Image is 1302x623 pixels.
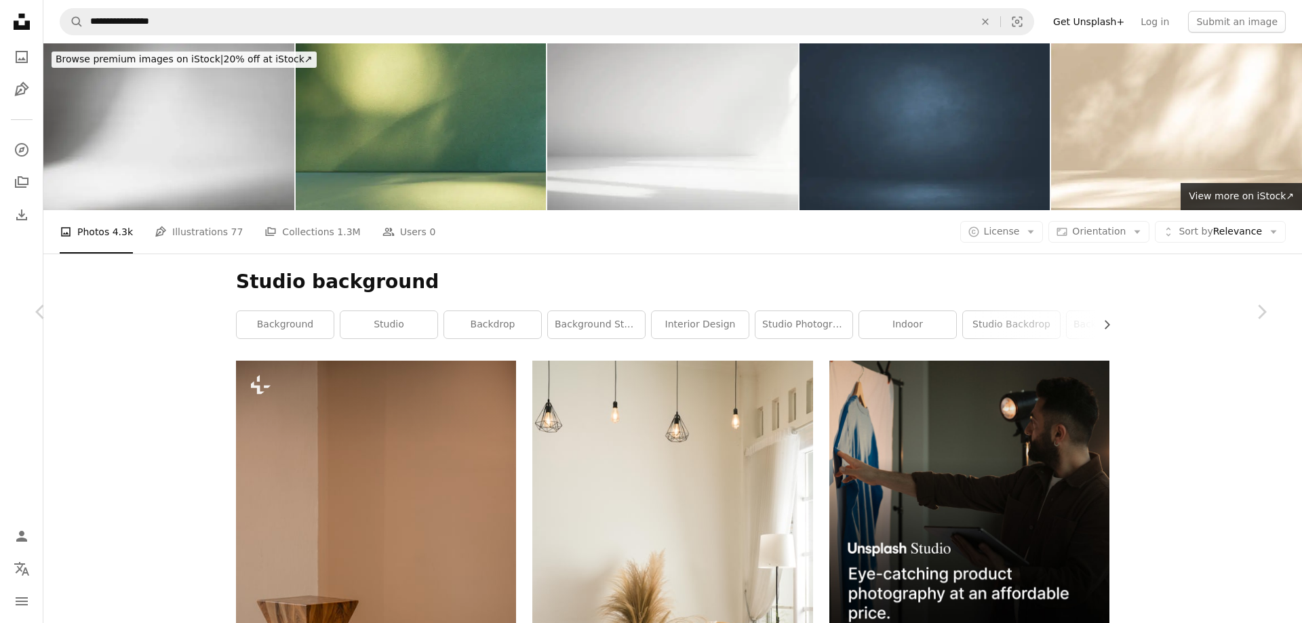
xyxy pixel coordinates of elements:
[8,76,35,103] a: Illustrations
[984,226,1020,237] span: License
[264,210,360,254] a: Collections 1.3M
[8,136,35,163] a: Explore
[1001,9,1033,35] button: Visual search
[8,588,35,615] button: Menu
[652,311,749,338] a: interior design
[60,9,83,35] button: Search Unsplash
[382,210,436,254] a: Users 0
[1179,225,1262,239] span: Relevance
[56,54,313,64] span: 20% off at iStock ↗
[1155,221,1286,243] button: Sort byRelevance
[1048,221,1149,243] button: Orientation
[1067,311,1164,338] a: backdrop background
[43,43,294,210] img: Abstract white background
[155,210,243,254] a: Illustrations 77
[444,311,541,338] a: backdrop
[755,311,852,338] a: studio photography
[296,43,547,210] img: Green Background Wall Studio Kitchen Podium Light Shadow Leaf Autumn Summer Abstract Overlay Back...
[8,201,35,228] a: Download History
[1221,247,1302,377] a: Next
[800,43,1050,210] img: Backdrop Room Two
[236,270,1109,294] h1: Studio background
[1045,11,1132,33] a: Get Unsplash+
[1132,11,1177,33] a: Log in
[1072,226,1126,237] span: Orientation
[8,43,35,71] a: Photos
[548,311,645,338] a: background studio
[340,311,437,338] a: studio
[56,54,223,64] span: Browse premium images on iStock |
[43,43,325,76] a: Browse premium images on iStock|20% off at iStock↗
[337,224,360,239] span: 1.3M
[963,311,1060,338] a: studio backdrop
[960,221,1044,243] button: License
[236,565,516,577] a: a wooden stool sitting on top of a white floor
[970,9,1000,35] button: Clear
[60,8,1034,35] form: Find visuals sitewide
[237,311,334,338] a: background
[1179,226,1212,237] span: Sort by
[429,224,435,239] span: 0
[859,311,956,338] a: indoor
[1094,311,1109,338] button: scroll list to the right
[8,169,35,196] a: Collections
[8,523,35,550] a: Log in / Sign up
[532,565,812,577] a: a living room with a chair, table and a potted plant
[1051,43,1302,210] img: Studio style background wall decoration presentation uses white and beige tones. with shadows cas...
[8,555,35,582] button: Language
[547,43,798,210] img: Minimalist Abstract Empty White Room for product presentation
[1188,11,1286,33] button: Submit an image
[1181,183,1302,210] a: View more on iStock↗
[1189,190,1294,201] span: View more on iStock ↗
[231,224,243,239] span: 77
